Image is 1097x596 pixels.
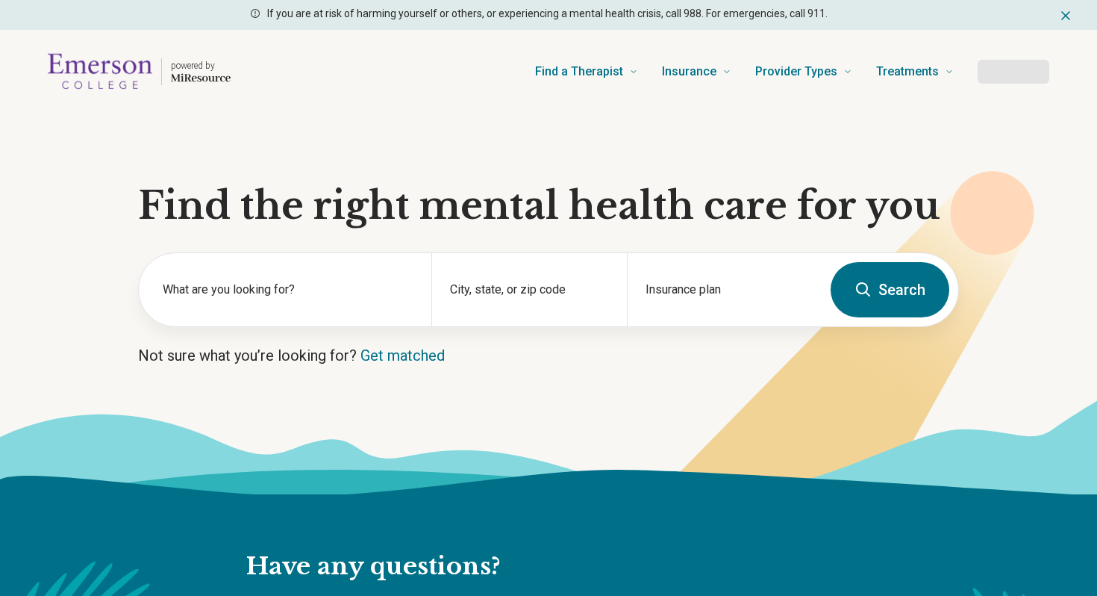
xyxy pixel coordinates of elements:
button: Search [831,262,949,317]
button: Dismiss [1058,6,1073,24]
h1: Find the right mental health care for you [138,184,959,229]
a: Provider Types [755,42,852,102]
p: powered by [171,60,231,72]
a: Get matched [360,347,445,364]
p: Not sure what you’re looking for? [138,345,959,366]
h2: Have any questions? [246,551,816,583]
span: Insurance [662,61,716,82]
p: If you are at risk of harming yourself or others, or experiencing a mental health crisis, call 98... [267,6,828,22]
a: Find a Therapist [535,42,638,102]
span: Provider Types [755,61,837,82]
a: Treatments [876,42,954,102]
span: Treatments [876,61,939,82]
a: Insurance [662,42,731,102]
span: Find a Therapist [535,61,623,82]
label: What are you looking for? [163,281,413,299]
a: Home page [48,48,231,96]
